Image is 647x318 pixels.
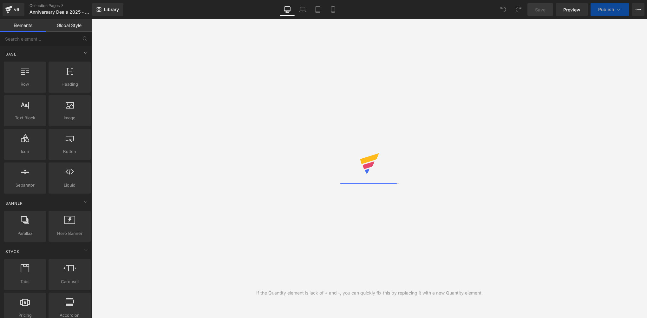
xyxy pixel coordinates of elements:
[310,3,325,16] a: Tablet
[50,148,89,155] span: Button
[6,148,44,155] span: Icon
[535,6,546,13] span: Save
[280,3,295,16] a: Desktop
[6,182,44,189] span: Separator
[6,278,44,285] span: Tabs
[5,248,20,255] span: Stack
[632,3,644,16] button: More
[295,3,310,16] a: Laptop
[598,7,614,12] span: Publish
[6,115,44,121] span: Text Block
[3,3,24,16] a: v6
[50,230,89,237] span: Hero Banner
[6,81,44,88] span: Row
[5,51,17,57] span: Base
[6,230,44,237] span: Parallax
[92,3,123,16] a: New Library
[563,6,580,13] span: Preview
[50,115,89,121] span: Image
[512,3,525,16] button: Redo
[325,3,341,16] a: Mobile
[50,278,89,285] span: Carousel
[104,7,119,12] span: Library
[46,19,92,32] a: Global Style
[591,3,629,16] button: Publish
[556,3,588,16] a: Preview
[50,81,89,88] span: Heading
[13,5,21,14] div: v6
[256,289,483,296] div: If the Quantity element is lack of + and -, you can quickly fix this by replacing it with a new Q...
[497,3,510,16] button: Undo
[5,200,23,206] span: Banner
[50,182,89,189] span: Liquid
[29,10,90,15] span: Anniversary Deals 2025 - [PERSON_NAME]
[29,3,102,8] a: Collection Pages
